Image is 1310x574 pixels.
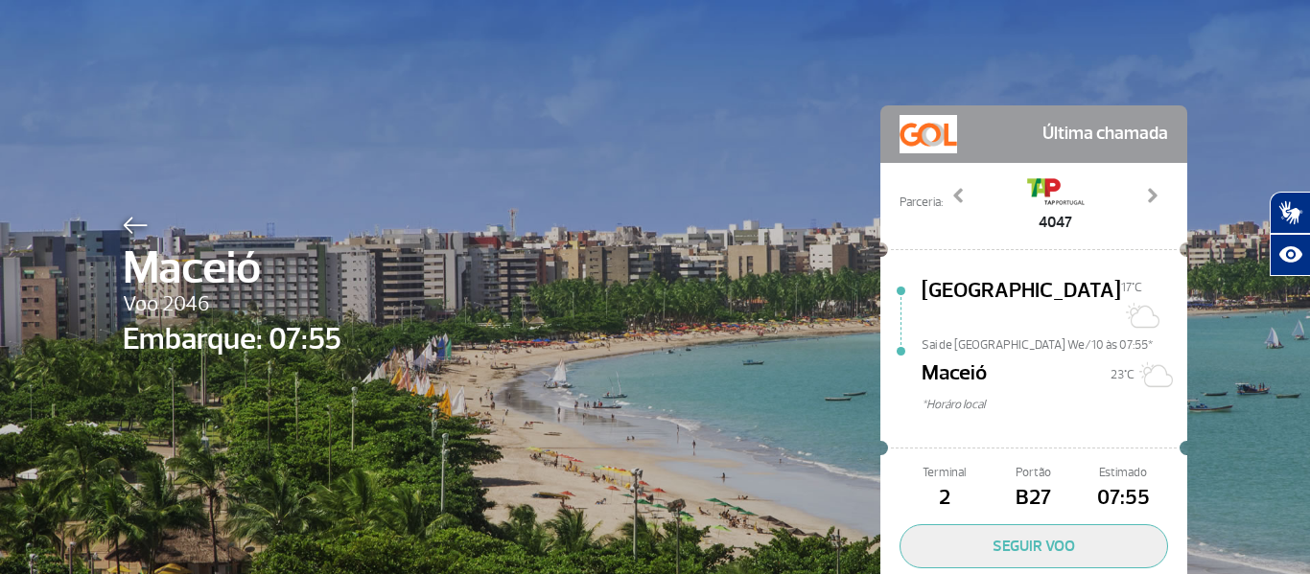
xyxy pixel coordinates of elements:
button: Abrir tradutor de língua de sinais. [1270,192,1310,234]
button: Abrir recursos assistivos. [1270,234,1310,276]
span: *Horáro local [922,396,1187,414]
span: Maceió [123,234,341,303]
span: Portão [989,464,1078,482]
button: SEGUIR VOO [900,524,1168,568]
span: 2 [900,482,989,515]
span: 23°C [1111,367,1135,382]
span: 07:55 [1079,482,1168,515]
span: B27 [989,482,1078,515]
img: Sol com algumas nuvens [1135,356,1173,394]
span: Estimado [1079,464,1168,482]
span: 17°C [1121,280,1142,295]
span: Última chamada [1042,115,1168,153]
span: Voo 2046 [123,288,341,321]
span: 4047 [1027,211,1085,234]
span: [GEOGRAPHIC_DATA] [922,275,1121,336]
div: Plugin de acessibilidade da Hand Talk. [1270,192,1310,276]
img: Nevoeiro [1121,296,1159,334]
span: Embarque: 07:55 [123,316,341,362]
span: Sai de [GEOGRAPHIC_DATA] We/10 às 07:55* [922,336,1187,350]
span: Terminal [900,464,989,482]
span: Parceria: [900,194,943,212]
span: Maceió [922,357,987,396]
